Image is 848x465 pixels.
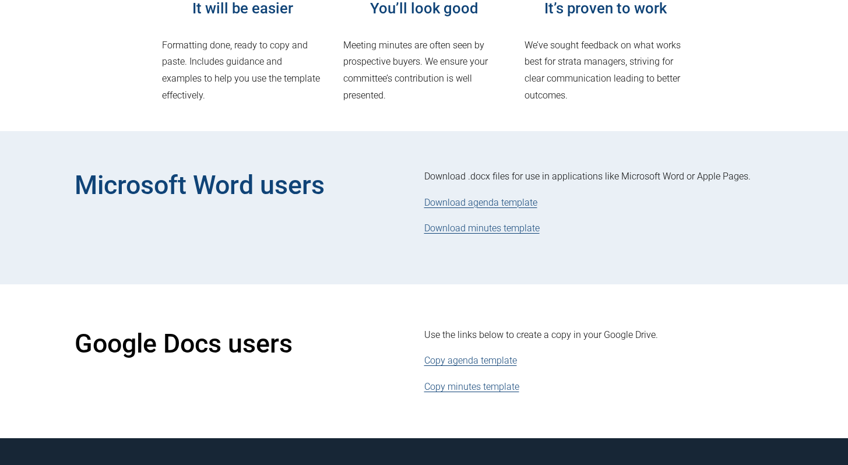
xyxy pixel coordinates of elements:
[424,327,774,344] p: Use the links below to create a copy in your Google Drive.
[343,37,505,104] p: Meeting minutes are often seen by prospective buyers. We ensure your committee’s contribution is ...
[424,197,537,208] a: Download agenda template
[424,355,517,366] a: Copy agenda template
[162,37,323,104] p: Formatting done, ready to copy and paste. Includes guidance and examples to help you use the temp...
[75,168,366,202] h2: Microsoft Word users
[75,327,366,361] h2: Google Docs users
[424,223,540,234] a: Download minutes template
[424,381,519,392] a: Copy minutes template
[525,37,686,104] p: We’ve sought feedback on what works best for strata managers, striving for clear communication le...
[424,168,774,185] p: Download .docx files for use in applications like Microsoft Word or Apple Pages.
